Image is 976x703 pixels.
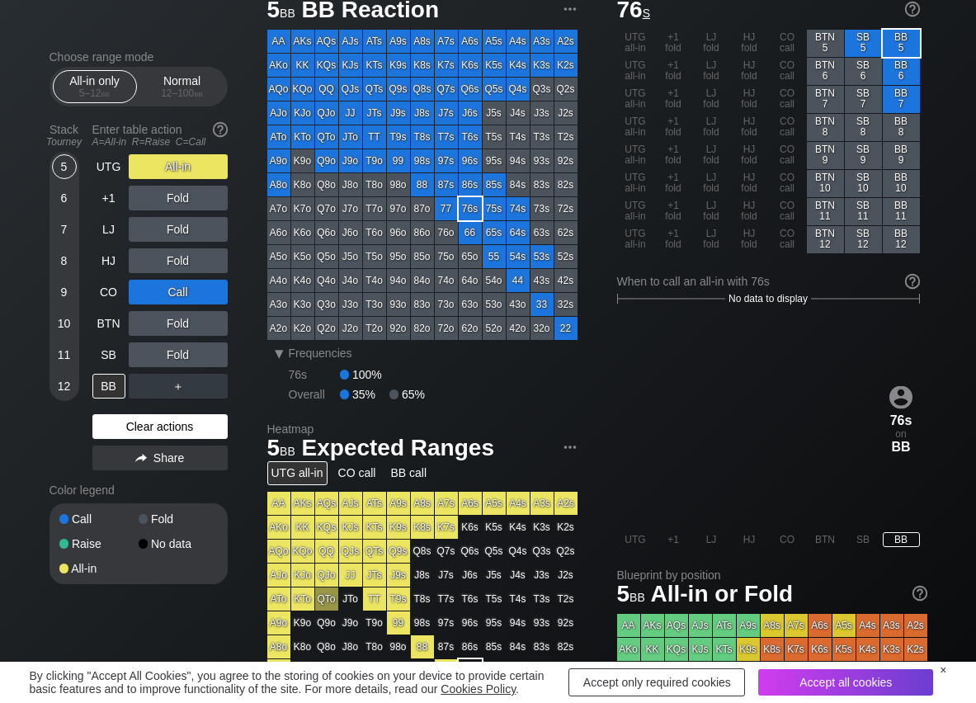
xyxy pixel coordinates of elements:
[291,101,314,125] div: KJo
[280,2,295,21] span: bb
[731,86,768,113] div: HJ fold
[459,30,482,53] div: A6s
[315,269,338,292] div: Q4o
[129,154,228,179] div: All-in
[339,197,362,220] div: J7o
[92,186,125,210] div: +1
[411,101,434,125] div: J8s
[568,668,745,696] div: Accept only required cookies
[655,30,692,57] div: +1 fold
[728,293,808,304] span: No data to display
[52,342,77,367] div: 11
[883,142,920,169] div: BB 9
[435,221,458,244] div: 76o
[315,293,338,316] div: Q3o
[267,125,290,149] div: ATo
[483,221,506,244] div: 65s
[435,54,458,77] div: K7s
[315,125,338,149] div: QTo
[845,86,882,113] div: SB 7
[883,226,920,253] div: BB 12
[52,186,77,210] div: 6
[459,149,482,172] div: 96s
[339,54,362,77] div: KJs
[291,149,314,172] div: K9o
[59,513,139,525] div: Call
[340,368,382,381] div: 100%
[483,78,506,101] div: Q5s
[339,78,362,101] div: QJs
[655,198,692,225] div: +1 fold
[387,149,410,172] div: 99
[507,101,530,125] div: J4s
[387,221,410,244] div: 96o
[769,86,806,113] div: CO call
[267,221,290,244] div: A6o
[211,120,229,139] img: help.32db89a4.svg
[52,311,77,336] div: 10
[769,58,806,85] div: CO call
[769,114,806,141] div: CO call
[411,149,434,172] div: 98s
[435,101,458,125] div: J7s
[267,245,290,268] div: A5o
[289,388,340,401] div: Overall
[643,2,650,21] span: s
[92,248,125,273] div: HJ
[144,71,220,102] div: Normal
[435,317,458,340] div: 72o
[129,280,228,304] div: Call
[435,78,458,101] div: Q7s
[845,58,882,85] div: SB 6
[617,86,654,113] div: UTG all-in
[411,221,434,244] div: 86o
[554,54,578,77] div: K2s
[530,269,554,292] div: 43s
[291,54,314,77] div: KK
[267,149,290,172] div: A9o
[507,149,530,172] div: 94s
[554,317,578,340] div: 22
[435,125,458,149] div: T7s
[507,30,530,53] div: A4s
[129,311,228,336] div: Fold
[554,269,578,292] div: 42s
[92,414,228,439] div: Clear actions
[291,293,314,316] div: K3o
[483,30,506,53] div: A5s
[363,293,386,316] div: T3o
[92,374,125,399] div: BB
[339,30,362,53] div: AJs
[411,54,434,77] div: K8s
[554,173,578,196] div: 82s
[43,136,86,148] div: Tourney
[267,30,290,53] div: AA
[617,142,654,169] div: UTG all-in
[387,245,410,268] div: 95o
[194,87,203,99] span: bb
[617,170,654,197] div: UTG all-in
[387,293,410,316] div: 93o
[363,125,386,149] div: TT
[483,293,506,316] div: 53o
[52,280,77,304] div: 9
[363,317,386,340] div: T2o
[807,114,844,141] div: BTN 8
[435,245,458,268] div: 75o
[693,86,730,113] div: LJ fold
[135,454,147,463] img: share.864f2f62.svg
[59,563,139,574] div: All-in
[903,272,922,290] img: help.32db89a4.svg
[554,221,578,244] div: 62s
[129,186,228,210] div: Fold
[561,438,579,456] img: ellipsis.fd386fe8.svg
[483,149,506,172] div: 95s
[483,125,506,149] div: T5s
[889,385,912,408] img: icon-avatar.b40e07d9.svg
[883,198,920,225] div: BB 11
[267,78,290,101] div: AQo
[340,388,389,401] div: 35%
[554,149,578,172] div: 92s
[483,101,506,125] div: J5s
[530,197,554,220] div: 73s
